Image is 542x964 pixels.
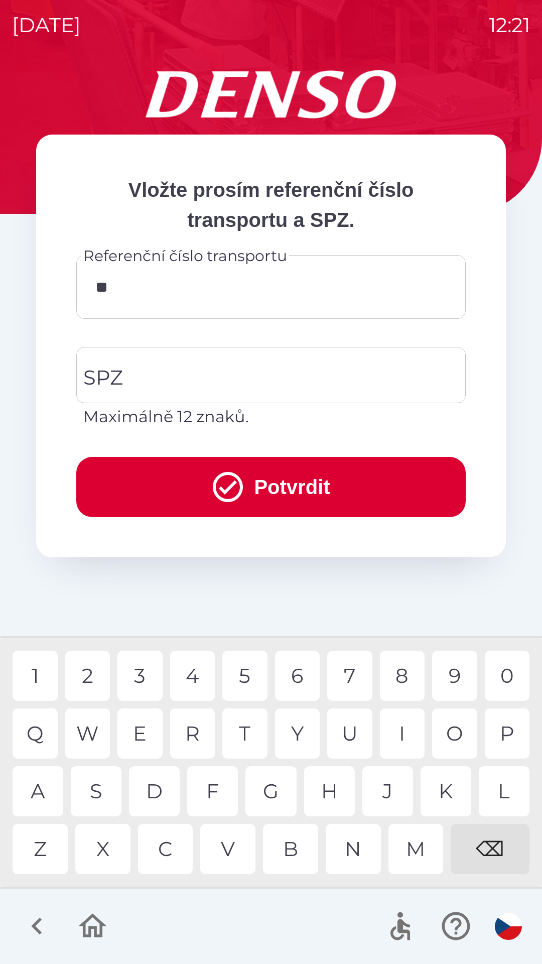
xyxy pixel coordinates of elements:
[495,913,522,940] img: cs flag
[76,175,466,235] p: Vložte prosím referenční číslo transportu a SPZ.
[12,10,81,40] p: [DATE]
[489,10,530,40] p: 12:21
[76,457,466,517] button: Potvrdit
[36,70,506,118] img: Logo
[83,245,287,267] label: Referenční číslo transportu
[83,405,459,429] p: Maximálně 12 znaků.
